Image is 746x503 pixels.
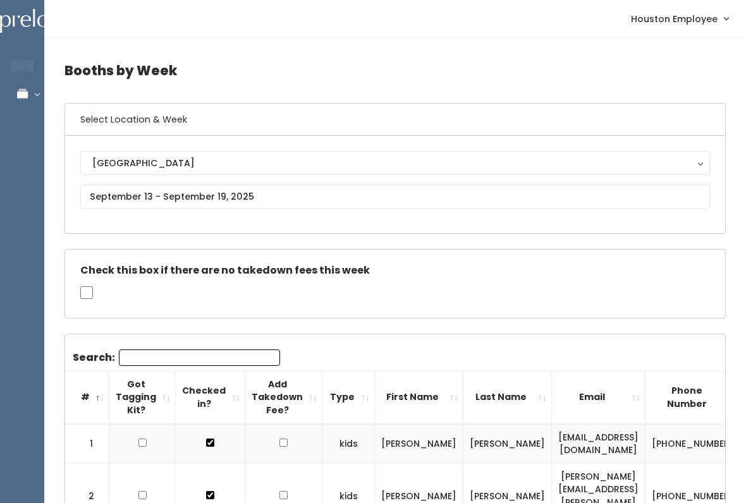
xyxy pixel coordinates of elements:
h4: Booths by Week [64,53,726,88]
button: [GEOGRAPHIC_DATA] [80,151,710,175]
th: First Name: activate to sort column ascending [375,371,463,423]
th: Checked in?: activate to sort column ascending [176,371,245,423]
td: [PERSON_NAME] [463,424,552,464]
span: Houston Employee [631,12,718,26]
div: [GEOGRAPHIC_DATA] [92,156,698,170]
label: Search: [73,349,280,366]
td: [EMAIL_ADDRESS][DOMAIN_NAME] [552,424,645,464]
h5: Check this box if there are no takedown fees this week [80,265,710,276]
td: kids [322,424,375,464]
th: Last Name: activate to sort column ascending [463,371,552,423]
td: 1 [65,424,109,464]
td: [PERSON_NAME] [375,424,463,464]
input: Search: [119,349,280,366]
h6: Select Location & Week [65,104,725,136]
th: Email: activate to sort column ascending [552,371,645,423]
input: September 13 - September 19, 2025 [80,185,710,209]
th: Add Takedown Fee?: activate to sort column ascending [245,371,322,423]
th: Type: activate to sort column ascending [322,371,375,423]
a: Houston Employee [618,5,741,32]
td: [PHONE_NUMBER] [645,424,741,464]
th: #: activate to sort column descending [65,371,109,423]
th: Got Tagging Kit?: activate to sort column ascending [109,371,176,423]
th: Phone Number: activate to sort column ascending [645,371,741,423]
